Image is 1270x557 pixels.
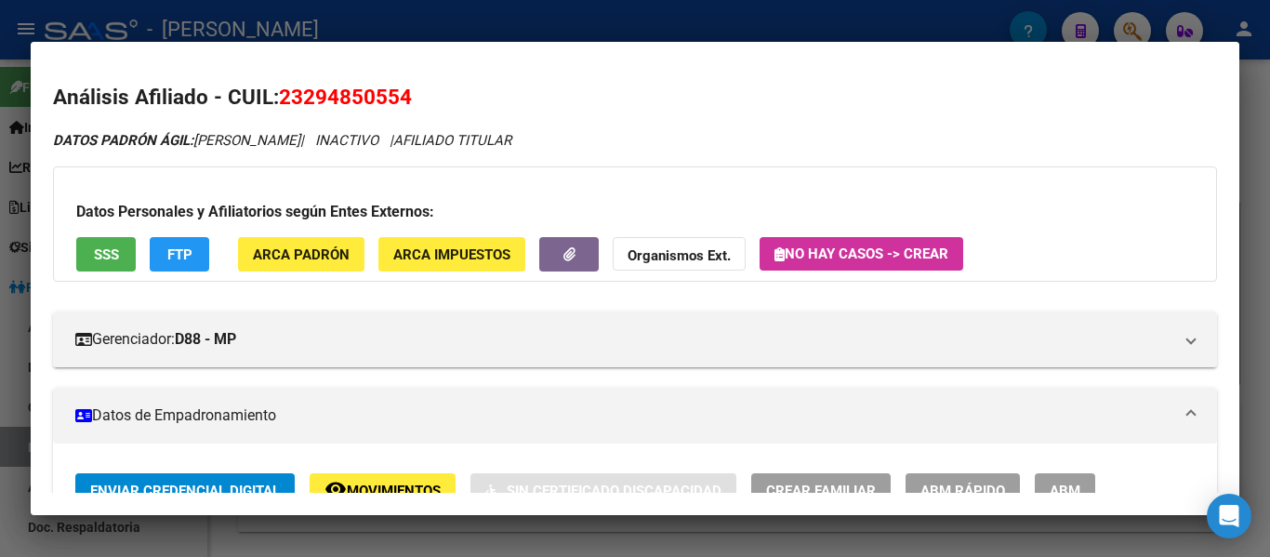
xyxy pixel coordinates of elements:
[53,132,511,149] i: | INACTIVO |
[279,85,412,109] span: 23294850554
[1035,473,1095,508] button: ABM
[53,132,300,149] span: [PERSON_NAME]
[920,483,1005,499] span: ABM Rápido
[906,473,1020,508] button: ABM Rápido
[75,328,1172,351] mat-panel-title: Gerenciador:
[75,404,1172,427] mat-panel-title: Datos de Empadronamiento
[175,328,236,351] strong: D88 - MP
[613,237,746,272] button: Organismos Ext.
[94,246,119,263] span: SSS
[150,237,209,272] button: FTP
[1207,494,1251,538] div: Open Intercom Messenger
[760,237,963,271] button: No hay casos -> Crear
[238,237,364,272] button: ARCA Padrón
[393,246,510,263] span: ARCA Impuestos
[76,201,1194,223] h3: Datos Personales y Afiliatorios según Entes Externos:
[774,245,948,262] span: No hay casos -> Crear
[324,478,347,500] mat-icon: remove_red_eye
[253,246,350,263] span: ARCA Padrón
[378,237,525,272] button: ARCA Impuestos
[1050,483,1080,499] span: ABM
[751,473,891,508] button: Crear Familiar
[507,483,721,499] span: Sin Certificado Discapacidad
[53,132,193,149] strong: DATOS PADRÓN ÁGIL:
[766,483,876,499] span: Crear Familiar
[75,473,295,508] button: Enviar Credencial Digital
[628,247,731,264] strong: Organismos Ext.
[393,132,511,149] span: AFILIADO TITULAR
[167,246,192,263] span: FTP
[90,483,280,499] span: Enviar Credencial Digital
[310,473,456,508] button: Movimientos
[347,483,441,499] span: Movimientos
[53,82,1217,113] h2: Análisis Afiliado - CUIL:
[53,312,1217,367] mat-expansion-panel-header: Gerenciador:D88 - MP
[76,237,136,272] button: SSS
[470,473,736,508] button: Sin Certificado Discapacidad
[53,388,1217,444] mat-expansion-panel-header: Datos de Empadronamiento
